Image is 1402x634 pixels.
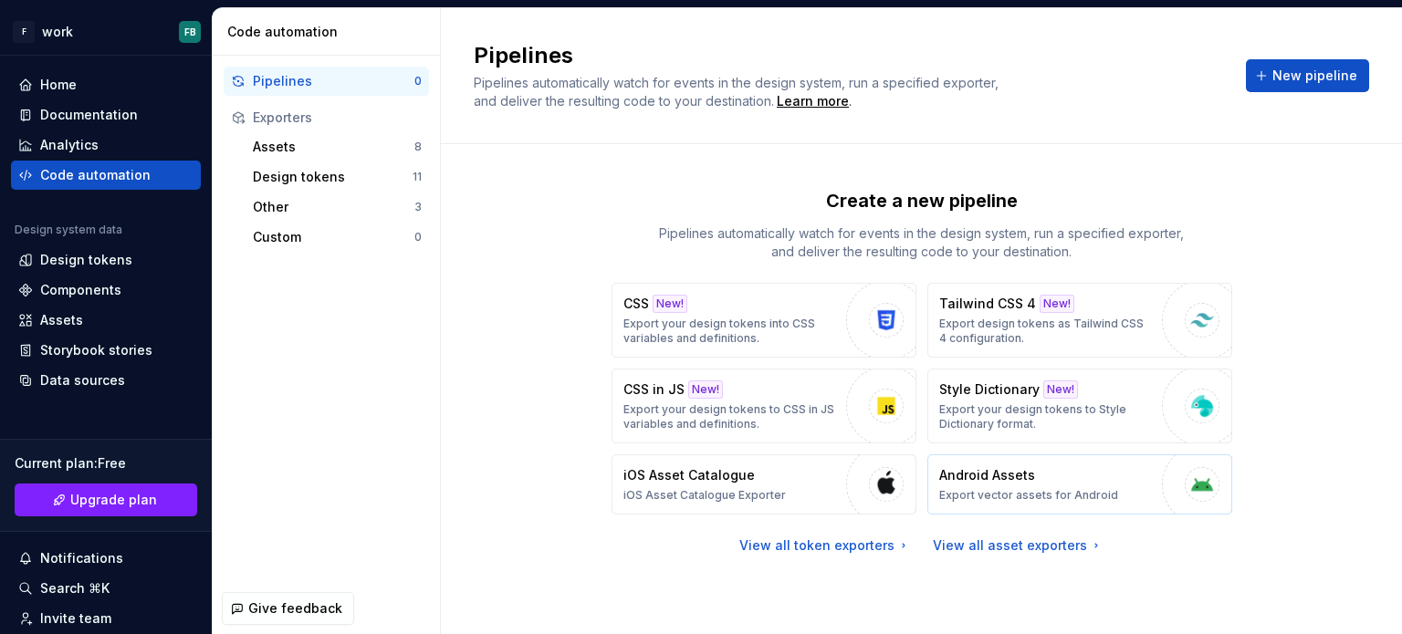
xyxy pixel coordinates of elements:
div: Data sources [40,371,125,390]
a: Learn more [777,92,849,110]
div: Pipelines [253,72,414,90]
p: Tailwind CSS 4 [939,295,1036,313]
div: New! [653,295,687,313]
div: Code automation [227,23,433,41]
button: Upgrade plan [15,483,197,516]
a: Code automation [11,161,201,190]
a: Invite team [11,604,201,633]
span: Upgrade plan [70,491,157,509]
button: CSS in JSNew!Export your design tokens to CSS in JS variables and definitions. [612,369,916,443]
p: Export design tokens as Tailwind CSS 4 configuration. [939,317,1153,346]
div: work [42,23,73,41]
p: Export your design tokens to CSS in JS variables and definitions. [623,402,837,431]
p: CSS in JS [623,380,685,399]
div: Design system data [15,223,122,237]
button: Give feedback [222,592,354,625]
a: Components [11,275,201,305]
div: 0 [414,230,422,244]
p: iOS Asset Catalogue [623,466,755,484]
div: New! [1043,380,1078,399]
button: Design tokens11 [246,162,429,192]
p: Export your design tokens to Style Dictionary format. [939,402,1153,431]
div: FB [184,25,196,39]
button: Notifications [11,544,201,573]
a: Data sources [11,366,201,395]
button: Pipelines0 [224,67,429,96]
h2: Pipelines [474,41,1224,70]
div: Invite team [40,609,111,628]
button: CSSNew!Export your design tokens into CSS variables and definitions. [612,283,916,358]
a: View all token exporters [739,536,911,555]
button: Search ⌘K [11,574,201,603]
button: Other3 [246,192,429,222]
p: Create a new pipeline [826,188,1018,213]
div: Current plan : Free [15,454,197,473]
div: New! [688,380,723,399]
div: 8 [414,140,422,154]
div: Components [40,281,121,299]
div: Notifications [40,549,123,567]
div: Exporters [253,109,422,127]
a: Documentation [11,100,201,130]
a: Analytics [11,130,201,160]
span: . [774,95,852,109]
p: CSS [623,295,649,313]
div: 0 [414,74,422,88]
span: New pipeline [1272,67,1357,85]
div: 3 [414,200,422,214]
div: Custom [253,228,414,246]
div: 11 [413,170,422,184]
p: Pipelines automatically watch for events in the design system, run a specified exporter, and deli... [648,224,1196,261]
div: Home [40,76,77,94]
div: Analytics [40,136,99,154]
button: iOS Asset CatalogueiOS Asset Catalogue Exporter [612,454,916,514]
p: Export vector assets for Android [939,488,1118,503]
a: Storybook stories [11,336,201,365]
p: Android Assets [939,466,1035,484]
button: FworkFB [4,12,208,51]
button: Tailwind CSS 4New!Export design tokens as Tailwind CSS 4 configuration. [927,283,1232,358]
a: Design tokens [11,245,201,275]
div: Search ⌘K [40,579,110,598]
button: Android AssetsExport vector assets for Android [927,454,1232,514]
div: Assets [253,138,414,156]
div: Assets [40,311,83,329]
span: Pipelines automatically watch for events in the design system, run a specified exporter, and deli... [474,75,1002,109]
div: New! [1040,295,1074,313]
button: Assets8 [246,132,429,161]
div: Code automation [40,166,151,184]
button: Style DictionaryNew!Export your design tokens to Style Dictionary format. [927,369,1232,443]
a: Home [11,70,201,99]
div: Storybook stories [40,341,152,359]
div: Design tokens [253,168,413,186]
button: New pipeline [1246,59,1369,92]
div: F [13,21,35,43]
span: Give feedback [248,599,342,618]
p: iOS Asset Catalogue Exporter [623,488,786,503]
a: Assets [11,306,201,335]
div: Documentation [40,106,138,124]
p: Style Dictionary [939,380,1040,399]
p: Export your design tokens into CSS variables and definitions. [623,317,837,346]
div: Other [253,198,414,216]
button: Custom0 [246,223,429,252]
div: Design tokens [40,251,132,269]
a: View all asset exporters [933,536,1104,555]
